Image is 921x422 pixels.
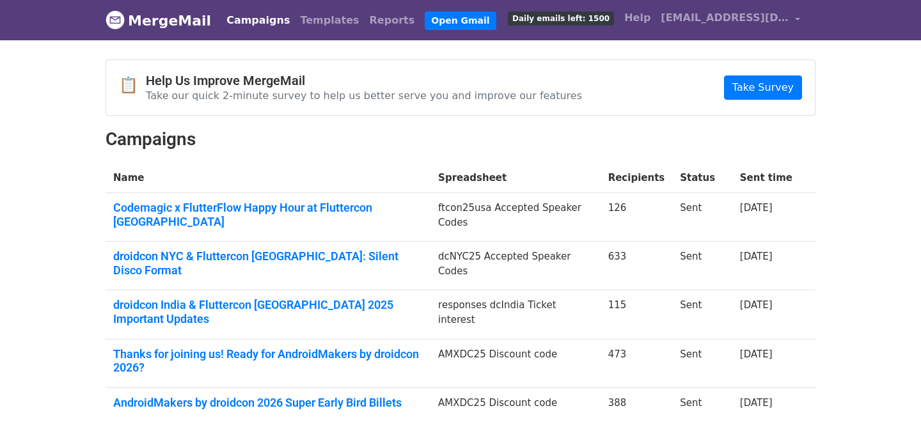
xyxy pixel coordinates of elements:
a: [DATE] [740,251,773,262]
span: [EMAIL_ADDRESS][DOMAIN_NAME] [661,10,789,26]
a: [DATE] [740,202,773,214]
a: Campaigns [221,8,295,33]
td: AMXDC25 Discount code [430,339,601,387]
th: Sent time [732,163,800,193]
a: [DATE] [740,299,773,311]
th: Recipients [601,163,673,193]
a: Open Gmail [425,12,496,30]
a: MergeMail [106,7,211,34]
th: Spreadsheet [430,163,601,193]
th: Name [106,163,430,193]
a: droidcon NYC & Fluttercon [GEOGRAPHIC_DATA]: Silent Disco Format [113,249,423,277]
td: Sent [672,193,732,242]
td: Sent [672,242,732,290]
td: ftcon25usa Accepted Speaker Codes [430,193,601,242]
td: responses dcIndia Ticket interest [430,290,601,339]
p: Take our quick 2-minute survey to help us better serve you and improve our features [146,89,582,102]
td: 473 [601,339,673,387]
span: 📋 [119,76,146,95]
a: Daily emails left: 1500 [503,5,619,31]
td: Sent [672,339,732,387]
a: [DATE] [740,348,773,360]
a: Templates [295,8,364,33]
iframe: Chat Widget [857,361,921,422]
a: Help [619,5,656,31]
td: dcNYC25 Accepted Speaker Codes [430,242,601,290]
td: Sent [672,290,732,339]
a: [DATE] [740,397,773,409]
span: Daily emails left: 1500 [508,12,614,26]
a: Reports [365,8,420,33]
a: AndroidMakers by droidcon 2026 Super Early Bird Billets [113,396,423,410]
td: 633 [601,242,673,290]
h2: Campaigns [106,129,815,150]
h4: Help Us Improve MergeMail [146,73,582,88]
a: droidcon India & Fluttercon [GEOGRAPHIC_DATA] 2025 Important Updates [113,298,423,325]
a: Codemagic x FlutterFlow Happy Hour at Fluttercon [GEOGRAPHIC_DATA] [113,201,423,228]
td: 126 [601,193,673,242]
a: Take Survey [724,75,802,100]
img: MergeMail logo [106,10,125,29]
td: 115 [601,290,673,339]
th: Status [672,163,732,193]
a: [EMAIL_ADDRESS][DOMAIN_NAME] [656,5,805,35]
a: Thanks for joining us! Ready for AndroidMakers by droidcon 2026? [113,347,423,375]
